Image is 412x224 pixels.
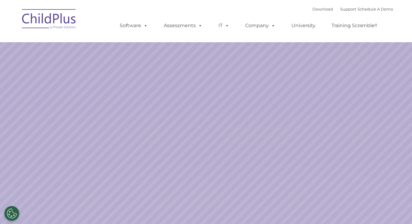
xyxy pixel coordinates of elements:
img: ChildPlus by Procare Solutions [19,5,79,35]
a: Software [114,20,154,32]
a: IT [212,20,235,32]
a: Support [340,7,356,11]
a: Schedule A Demo [357,7,393,11]
a: University [285,20,322,32]
a: Download [312,7,333,11]
a: Assessments [158,20,208,32]
a: Training Scramble!! [325,20,383,32]
font: | [312,7,393,11]
button: Cookies Settings [4,206,19,221]
a: Company [239,20,281,32]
